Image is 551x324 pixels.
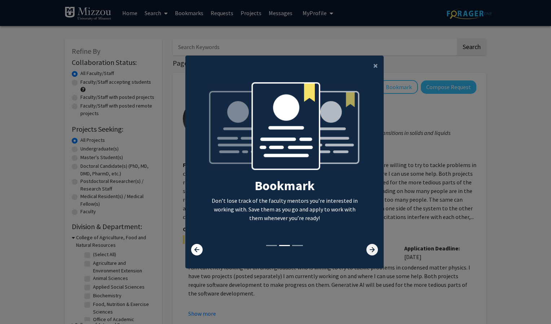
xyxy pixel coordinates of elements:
h2: Bookmark [208,178,362,193]
iframe: Chat [5,292,31,319]
img: bookmark [208,82,362,178]
button: Close [367,56,384,76]
span: × [373,60,378,71]
p: Don’t lose track of the faculty mentors you’re interested in working with. Save them as you go an... [208,196,362,222]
